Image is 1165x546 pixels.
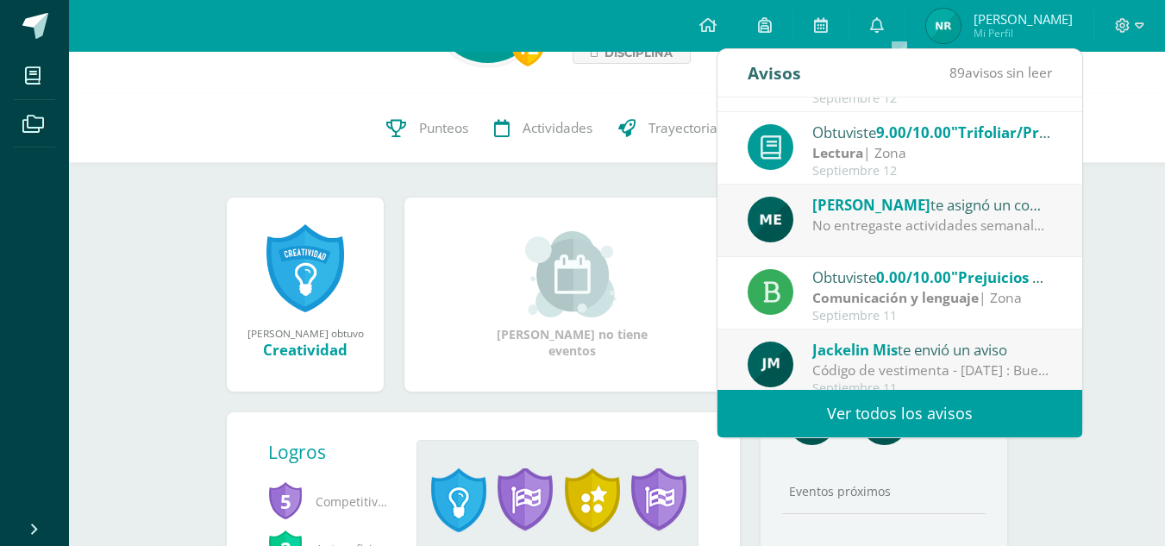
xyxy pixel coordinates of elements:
[876,267,951,287] span: 0.00/10.00
[876,122,951,142] span: 9.00/10.00
[812,121,1052,143] div: Obtuviste en
[812,288,979,307] strong: Comunicación y lenguaje
[573,41,691,64] a: Disciplina
[244,340,366,360] div: Creatividad
[523,119,592,137] span: Actividades
[604,42,673,63] span: Disciplina
[951,267,1141,287] span: "Prejuicios y estereotipos"
[949,63,1052,82] span: avisos sin leer
[812,195,930,215] span: [PERSON_NAME]
[926,9,961,43] img: 1627d95f32ca30408c832183417cdb7e.png
[812,164,1052,179] div: Septiembre 12
[812,266,1052,288] div: Obtuviste en
[748,342,793,387] img: 6bd1f88eaa8f84a993684add4ac8f9ce.png
[812,143,863,162] strong: Lectura
[717,390,1082,437] a: Ver todos los avisos
[812,381,1052,396] div: Septiembre 11
[812,216,1052,235] div: No entregaste actividades semanales, puedes entregar el martes como proceso de mejoramiento sobre 7
[812,91,1052,106] div: Septiembre 12
[782,483,986,499] div: Eventos próximos
[748,49,801,97] div: Avisos
[373,94,481,163] a: Punteos
[812,309,1052,323] div: Septiembre 11
[812,340,898,360] span: Jackelin Mis
[268,478,389,525] span: Competitividad
[974,26,1073,41] span: Mi Perfil
[951,122,1080,142] span: "Trifoliar/Prisma"
[419,119,468,137] span: Punteos
[486,231,659,359] div: [PERSON_NAME] no tiene eventos
[525,231,619,317] img: event_small.png
[812,143,1052,163] div: | Zona
[268,440,403,464] div: Logros
[481,94,605,163] a: Actividades
[812,361,1052,380] div: Código de vestimenta - 12 de septiembre : Buenas tardes queridos estudiantes espero se encuentren...
[268,481,303,521] span: 5
[949,63,965,82] span: 89
[812,288,1052,308] div: | Zona
[648,119,717,137] span: Trayectoria
[812,193,1052,216] div: te asignó un comentario en 'Prejuicios y estereotipos' para 'Comunicación y lenguaje'
[605,94,730,163] a: Trayectoria
[244,326,366,340] div: [PERSON_NAME] obtuvo
[748,197,793,242] img: e5319dee200a4f57f0a5ff00aaca67bb.png
[812,338,1052,361] div: te envió un aviso
[974,10,1073,28] span: [PERSON_NAME]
